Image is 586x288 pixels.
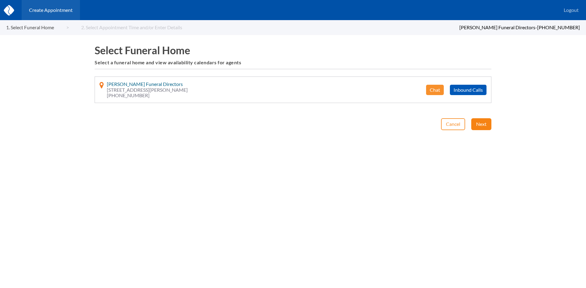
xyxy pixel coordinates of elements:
button: Cancel [441,118,465,130]
span: [PERSON_NAME] Funeral Directors [107,81,183,87]
button: Chat [426,85,444,95]
h1: Select Funeral Home [95,44,491,56]
button: Next [471,118,491,130]
span: [PERSON_NAME] Funeral Directors - [459,24,537,30]
span: [PHONE_NUMBER] [107,93,188,98]
button: Inbound Calls [450,85,487,95]
span: [STREET_ADDRESS][PERSON_NAME] [107,87,188,93]
h6: Select a funeral home and view availability calendars for agents [95,60,491,65]
span: [PHONE_NUMBER] [537,24,580,30]
a: 1. Select Funeral Home [6,25,69,30]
